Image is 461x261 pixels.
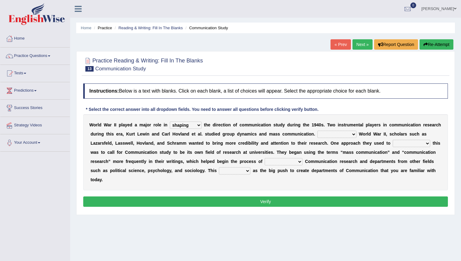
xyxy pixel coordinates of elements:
[106,132,108,136] b: t
[159,122,161,127] b: e
[298,122,301,127] b: g
[95,66,146,72] small: Communication Study
[304,132,306,136] b: a
[192,141,195,146] b: a
[228,122,231,127] b: n
[139,122,143,127] b: m
[204,122,205,127] b: t
[225,132,227,136] b: r
[418,122,421,127] b: n
[291,132,295,136] b: m
[308,132,309,136] b: i
[83,56,203,72] h2: Practice Reading & Writing: Fill In The Blanks
[164,122,165,127] b: i
[240,132,242,136] b: y
[316,122,319,127] b: 4
[205,132,207,136] b: s
[83,106,321,113] div: * Select the correct answer into all dropdown fields. You need to answer all questions before cli...
[115,122,116,127] b: I
[116,132,119,136] b: e
[247,132,251,136] b: m
[422,132,424,136] b: a
[384,122,387,127] b: n
[214,132,215,136] b: i
[413,122,415,127] b: t
[248,122,252,127] b: m
[224,122,226,127] b: i
[0,82,70,97] a: Predictions
[0,134,70,150] a: Your Account
[399,132,401,136] b: l
[91,141,93,146] b: L
[245,122,248,127] b: m
[417,132,420,136] b: h
[91,132,93,136] b: d
[307,122,309,127] b: e
[314,122,316,127] b: 9
[105,141,108,146] b: e
[0,48,70,63] a: Practice Questions
[155,122,158,127] b: o
[108,141,109,146] b: l
[226,122,228,127] b: o
[189,141,192,146] b: w
[125,141,128,146] b: w
[217,132,220,136] b: d
[104,122,108,127] b: W
[223,122,224,127] b: t
[198,132,200,136] b: a
[277,122,280,127] b: u
[372,122,374,127] b: y
[137,132,140,136] b: L
[101,132,104,136] b: g
[401,132,403,136] b: a
[378,122,381,127] b: s
[408,122,411,127] b: c
[104,141,105,146] b: f
[170,141,172,146] b: c
[110,122,112,127] b: r
[182,132,184,136] b: a
[339,122,342,127] b: n
[108,132,110,136] b: h
[0,100,70,115] a: Success Stories
[118,141,120,146] b: a
[294,122,295,127] b: i
[233,122,236,127] b: o
[407,122,408,127] b: i
[152,132,154,136] b: a
[167,132,169,136] b: r
[269,132,273,136] b: m
[115,141,118,146] b: L
[265,122,266,127] b: i
[180,132,182,136] b: l
[177,141,179,146] b: a
[83,196,448,207] button: Verify
[269,122,271,127] b: n
[142,132,146,136] b: w
[202,132,203,136] b: .
[251,132,252,136] b: i
[216,122,218,127] b: r
[411,122,413,127] b: a
[262,132,264,136] b: n
[366,122,369,127] b: p
[132,141,133,146] b: l
[347,122,350,127] b: u
[102,141,104,146] b: s
[300,132,301,136] b: i
[425,122,427,127] b: e
[370,122,372,127] b: a
[359,132,363,136] b: W
[350,122,353,127] b: m
[261,122,263,127] b: a
[374,122,377,127] b: e
[108,122,110,127] b: a
[331,39,351,50] a: « Prev
[404,122,407,127] b: n
[282,132,285,136] b: c
[140,132,142,136] b: e
[282,122,285,127] b: y
[389,122,392,127] b: c
[383,122,384,127] b: i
